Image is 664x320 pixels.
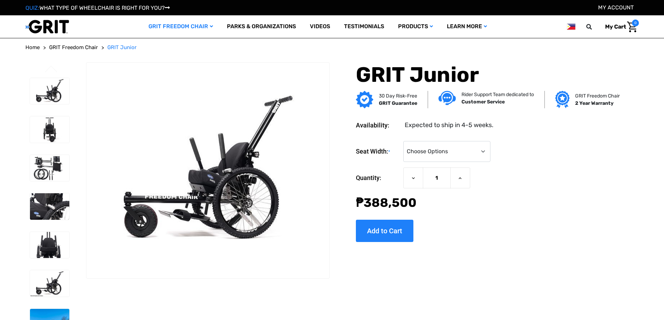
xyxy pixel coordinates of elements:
span: ₱‌388,500 [356,195,417,210]
a: Home [25,44,40,52]
a: QUIZ:WHAT TYPE OF WHEELCHAIR IS RIGHT FOR YOU? [25,5,170,11]
a: Products [391,15,440,38]
img: GRIT Junior: GRIT Freedom Chair all terrain wheelchair engineered specifically for kids shown wit... [30,270,69,297]
a: GRIT Freedom Chair [142,15,220,38]
label: Seat Width: [356,141,400,162]
img: Grit freedom [555,91,570,108]
label: Quantity: [356,167,400,188]
a: Videos [303,15,337,38]
img: GRIT Junior: disassembled child-specific GRIT Freedom Chair model with seatback, push handles, fo... [30,155,69,181]
img: GRIT Junior: close up front view of pediatric GRIT wheelchair with Invacare Matrx seat, levers, m... [30,232,69,258]
p: GRIT Freedom Chair [575,92,620,100]
a: Testimonials [337,15,391,38]
img: GRIT Guarantee [356,91,373,108]
img: ph.png [567,22,575,31]
strong: GRIT Guarantee [379,100,417,106]
dd: Expected to ship in 4-5 weeks. [405,120,494,130]
a: Cart with 0 items [600,19,639,34]
img: GRIT Junior: GRIT Freedom Chair all terrain wheelchair engineered specifically for kids [86,89,329,251]
img: GRIT Junior: close up of child-sized GRIT wheelchair with Invacare Matrx seat, levers, and wheels [30,193,69,220]
img: Cart [627,22,637,32]
img: Customer service [438,91,456,105]
dt: Availability: [356,120,400,130]
span: GRIT Junior [107,44,137,50]
h1: GRIT Junior [356,62,617,87]
strong: Customer Service [461,99,505,105]
strong: 2 Year Warranty [575,100,613,106]
a: Account [598,4,634,11]
span: My Cart [605,23,626,30]
a: Parks & Organizations [220,15,303,38]
img: GRIT Junior: GRIT Freedom Chair all terrain wheelchair engineered specifically for kids [30,78,69,104]
a: GRIT Freedom Chair [49,44,98,52]
img: GRIT All-Terrain Wheelchair and Mobility Equipment [25,19,69,34]
a: GRIT Junior [107,44,137,52]
button: Go to slide 3 of 3 [44,65,59,74]
span: GRIT Freedom Chair [49,44,98,50]
img: GRIT Junior: front view of kid-sized model of GRIT Freedom Chair all terrain wheelchair [30,116,69,143]
p: 30 Day Risk-Free [379,92,417,100]
span: QUIZ: [25,5,39,11]
input: Add to Cart [356,220,413,242]
input: Search [589,19,600,34]
span: 0 [632,19,639,26]
p: Rider Support Team dedicated to [461,91,534,98]
nav: Breadcrumb [25,44,639,52]
a: Learn More [440,15,494,38]
span: Home [25,44,40,50]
